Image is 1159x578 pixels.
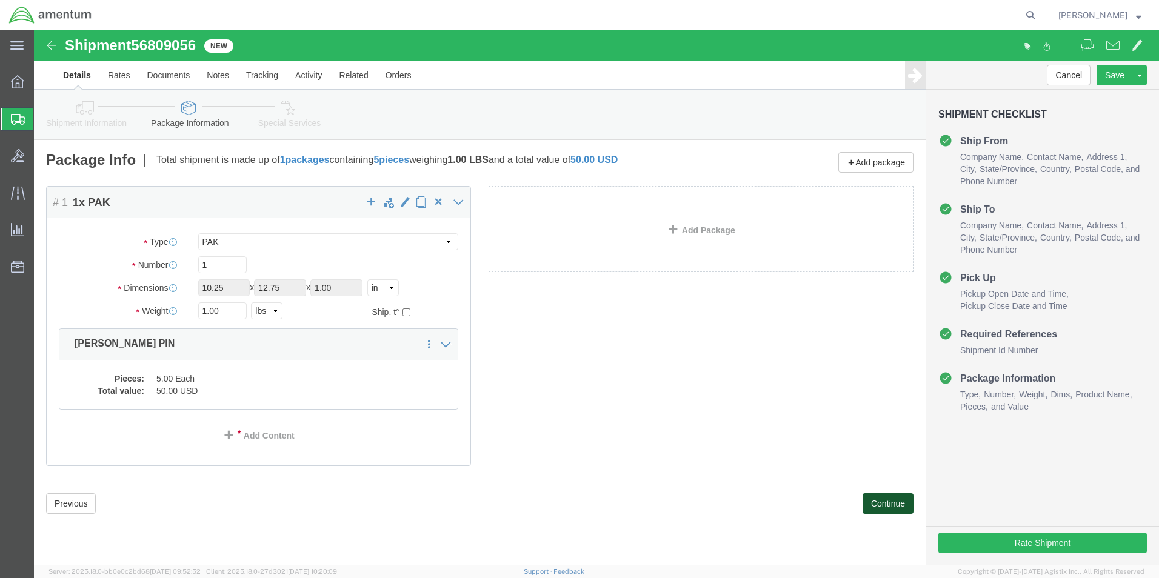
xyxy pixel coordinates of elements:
[958,566,1144,577] span: Copyright © [DATE]-[DATE] Agistix Inc., All Rights Reserved
[150,568,201,575] span: [DATE] 09:52:52
[8,6,92,24] img: logo
[34,30,1159,565] iframe: FS Legacy Container
[288,568,337,575] span: [DATE] 10:20:09
[524,568,554,575] a: Support
[1058,8,1142,22] button: [PERSON_NAME]
[1058,8,1127,22] span: Nancy Valdes
[206,568,337,575] span: Client: 2025.18.0-27d3021
[48,568,201,575] span: Server: 2025.18.0-bb0e0c2bd68
[553,568,584,575] a: Feedback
